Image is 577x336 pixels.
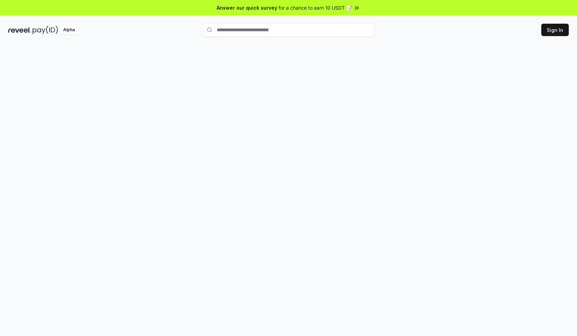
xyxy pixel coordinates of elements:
[33,26,58,34] img: pay_id
[541,24,569,36] button: Sign In
[8,26,31,34] img: reveel_dark
[279,4,352,11] span: for a chance to earn 10 USDT 📝
[217,4,277,11] span: Answer our quick survey
[59,26,79,34] div: Alpha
